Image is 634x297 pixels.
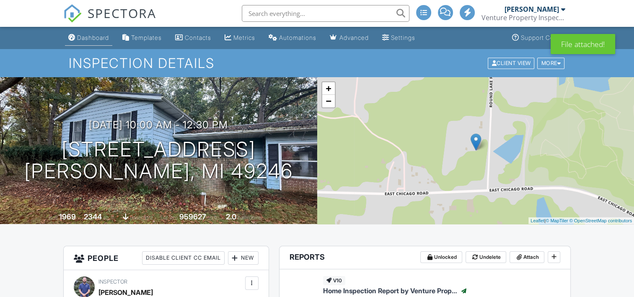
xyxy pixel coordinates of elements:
div: Metrics [233,34,255,41]
span: Inspector [98,279,127,285]
span: sq. ft. [103,214,115,221]
a: Dashboard [65,30,112,46]
span: bathrooms [238,214,261,221]
a: Metrics [221,30,259,46]
span: Built [49,214,58,221]
h3: People [64,246,268,270]
div: File attached! [551,34,615,54]
span: SPECTORA [88,4,156,22]
div: Client View [488,57,534,69]
a: Templates [119,30,165,46]
div: More [537,57,564,69]
div: Advanced [339,34,369,41]
img: The Best Home Inspection Software - Spectora [63,4,82,23]
div: 2344 [84,212,102,221]
a: Zoom out [322,95,335,107]
a: © OpenStreetMap contributors [569,218,632,223]
a: © MapTiler [546,218,568,223]
div: Contacts [185,34,211,41]
span: basement [130,214,153,221]
div: 959627 [179,212,206,221]
div: Dashboard [77,34,109,41]
div: Settings [391,34,415,41]
span: sq.ft. [207,214,218,221]
div: 2.0 [226,212,236,221]
a: Support Center [509,30,569,46]
div: New [228,251,259,265]
a: SPECTORA [63,11,156,29]
div: Venture Property Inspections, LLC [481,13,565,22]
a: Client View [487,60,536,66]
a: Advanced [326,30,372,46]
div: Templates [131,34,162,41]
div: [PERSON_NAME] [505,5,559,13]
h3: [DATE] 10:00 am - 12:30 pm [89,119,228,130]
a: Automations (Advanced) [265,30,320,46]
h1: Inspection Details [69,56,565,70]
div: | [528,217,634,224]
div: Automations [279,34,316,41]
h1: [STREET_ADDRESS] [PERSON_NAME], MI 49246 [24,138,293,183]
a: Leaflet [530,218,544,223]
div: Disable Client CC Email [142,251,225,265]
a: Zoom in [322,82,335,95]
div: Support Center [521,34,566,41]
input: Search everything... [242,5,409,22]
a: Contacts [172,30,215,46]
div: 1969 [59,212,76,221]
a: Settings [379,30,419,46]
span: Lot Size [160,214,178,221]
